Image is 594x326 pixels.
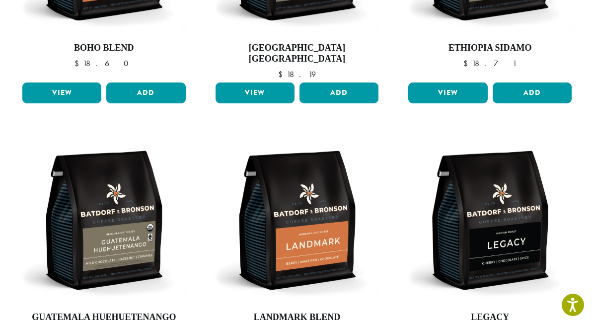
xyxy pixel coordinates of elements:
[493,82,572,103] button: Add
[213,312,381,323] h4: Landmark Blend
[20,312,188,323] h4: Guatemala Huehuetenango
[278,69,316,80] bdi: 18.19
[406,136,574,305] img: BB-12oz-Legacy-Stock.webp
[213,43,381,64] h4: [GEOGRAPHIC_DATA] [GEOGRAPHIC_DATA]
[406,312,574,323] h4: Legacy
[22,82,101,103] a: View
[20,136,188,305] img: BB-12oz-FTO-Guatemala-Huhutenango-Stock.webp
[406,43,574,54] h4: Ethiopia Sidamo
[463,58,517,69] bdi: 18.71
[106,82,185,103] button: Add
[216,82,295,103] a: View
[213,136,381,305] img: BB-12oz-Landmark-Stock.webp
[463,58,472,69] span: $
[278,69,287,80] span: $
[74,58,83,69] span: $
[20,43,188,54] h4: Boho Blend
[74,58,133,69] bdi: 18.60
[299,82,378,103] button: Add
[408,82,487,103] a: View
